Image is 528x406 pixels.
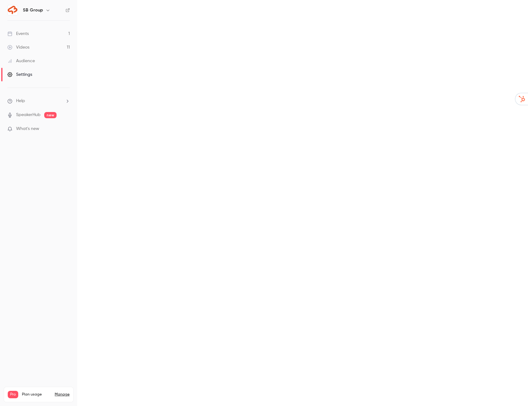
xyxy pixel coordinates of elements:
[16,112,40,118] a: SpeakerHub
[16,126,39,132] span: What's new
[8,391,18,398] span: Pro
[22,392,51,397] span: Plan usage
[55,392,70,397] a: Manage
[7,71,32,78] div: Settings
[7,31,29,37] div: Events
[23,7,43,13] h6: SB Group
[16,98,25,104] span: Help
[62,126,70,132] iframe: Noticeable Trigger
[8,5,18,15] img: SB Group
[44,112,57,118] span: new
[7,44,29,50] div: Videos
[7,58,35,64] div: Audience
[7,98,70,104] li: help-dropdown-opener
